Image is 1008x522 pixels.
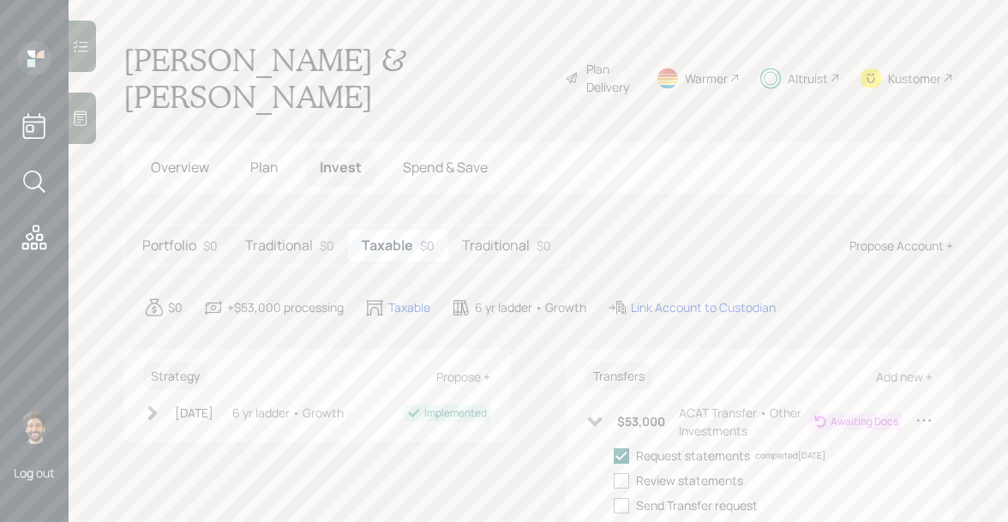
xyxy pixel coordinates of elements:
[320,237,334,255] div: $0
[888,69,941,87] div: Kustomer
[17,410,51,444] img: eric-schwartz-headshot.png
[685,69,728,87] div: Warmer
[388,298,430,316] div: Taxable
[475,298,586,316] div: 6 yr ladder • Growth
[631,298,776,316] div: Link Account to Custodian
[876,369,933,385] div: Add new +
[636,496,758,514] div: Send Transfer request
[831,414,898,429] div: Awaiting Docs
[232,404,344,422] div: 6 yr ladder • Growth
[142,237,196,254] h5: Portfolio
[168,298,183,316] div: $0
[636,447,750,465] div: Request statements
[144,363,207,391] h6: Strategy
[424,405,487,421] div: Implemented
[420,237,435,255] div: $0
[849,237,953,255] div: Propose Account +
[320,158,362,177] span: Invest
[755,449,825,462] div: completed [DATE]
[462,237,530,254] h5: Traditional
[436,369,490,385] div: Propose +
[403,158,488,177] span: Spend & Save
[617,415,665,429] h6: $53,000
[537,237,551,255] div: $0
[250,158,279,177] span: Plan
[586,363,651,391] h6: Transfers
[245,237,313,254] h5: Traditional
[151,158,209,177] span: Overview
[14,465,55,481] div: Log out
[788,69,828,87] div: Altruist
[362,237,413,254] h5: Taxable
[203,237,218,255] div: $0
[679,404,810,440] div: ACAT Transfer • Other Investments
[586,60,635,96] div: Plan Delivery
[636,471,743,489] div: Review statements
[227,298,344,316] div: +$53,000 processing
[175,404,213,422] div: [DATE]
[123,41,551,115] h1: [PERSON_NAME] & [PERSON_NAME]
